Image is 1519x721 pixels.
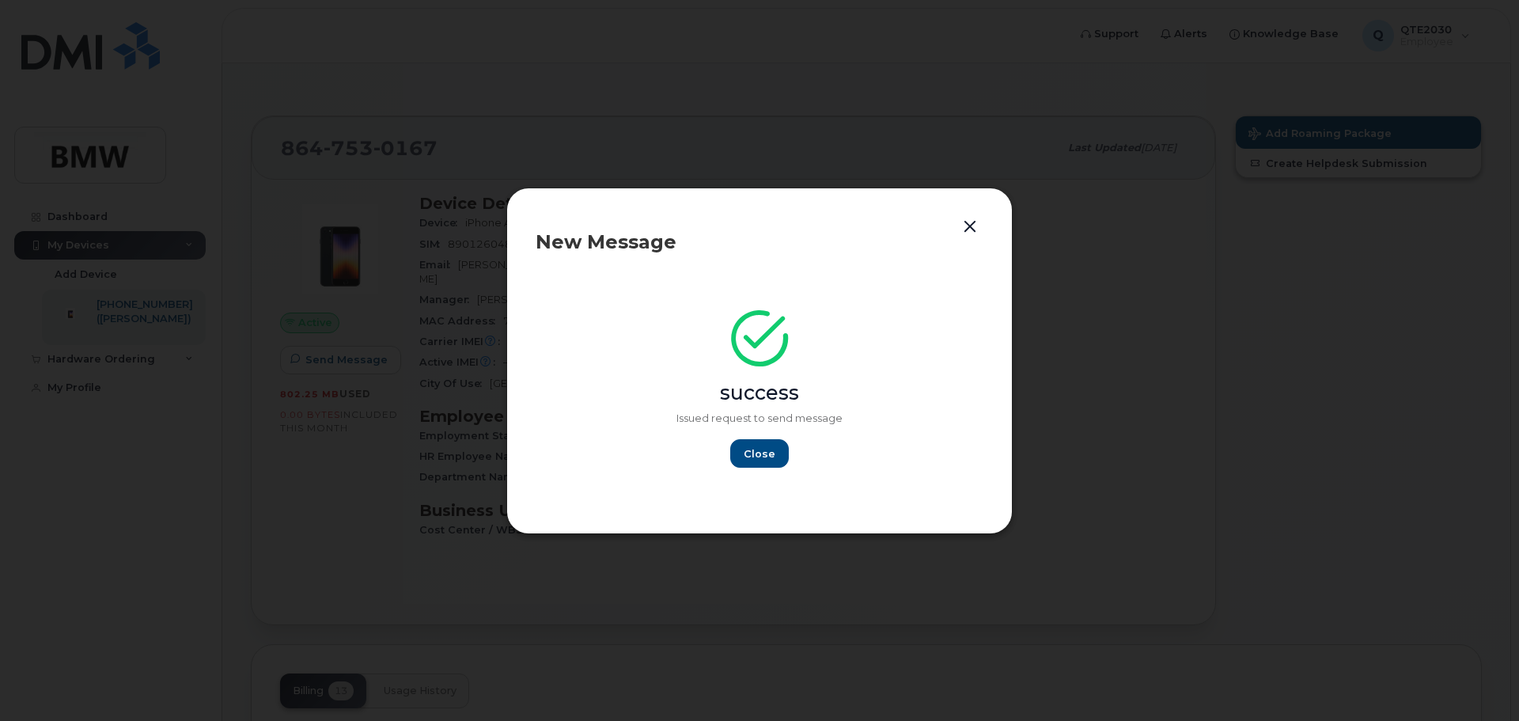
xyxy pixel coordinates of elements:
[1450,652,1507,709] iframe: Messenger Launcher
[744,446,775,461] span: Close
[536,411,983,426] p: Issued request to send message
[536,379,983,408] div: success
[730,439,789,468] button: Close
[536,233,983,252] div: New Message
